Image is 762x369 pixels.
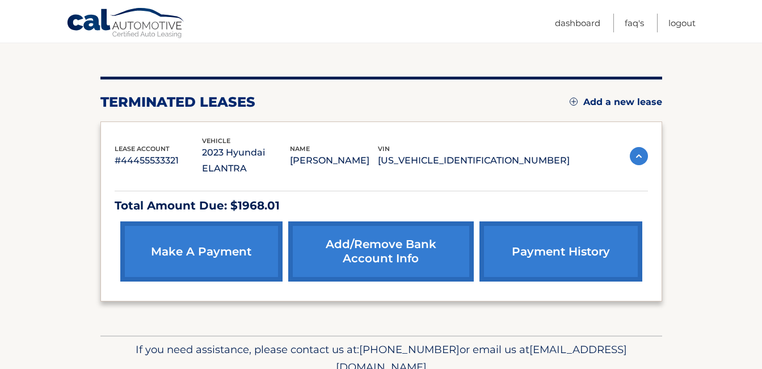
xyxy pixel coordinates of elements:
a: FAQ's [625,14,644,32]
a: make a payment [120,221,283,282]
span: [PHONE_NUMBER] [359,343,460,356]
span: vehicle [202,137,230,145]
a: Add a new lease [570,97,662,108]
p: 2023 Hyundai ELANTRA [202,145,290,177]
a: payment history [479,221,642,282]
img: accordion-active.svg [630,147,648,165]
a: Dashboard [555,14,600,32]
a: Add/Remove bank account info [288,221,474,282]
span: name [290,145,310,153]
h2: terminated leases [100,94,255,111]
img: add.svg [570,98,578,106]
a: Logout [668,14,696,32]
span: lease account [115,145,170,153]
span: vin [378,145,390,153]
a: Cal Automotive [66,7,186,40]
p: Total Amount Due: $1968.01 [115,196,648,216]
p: [PERSON_NAME] [290,153,378,169]
p: #44455533321 [115,153,203,169]
p: [US_VEHICLE_IDENTIFICATION_NUMBER] [378,153,570,169]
